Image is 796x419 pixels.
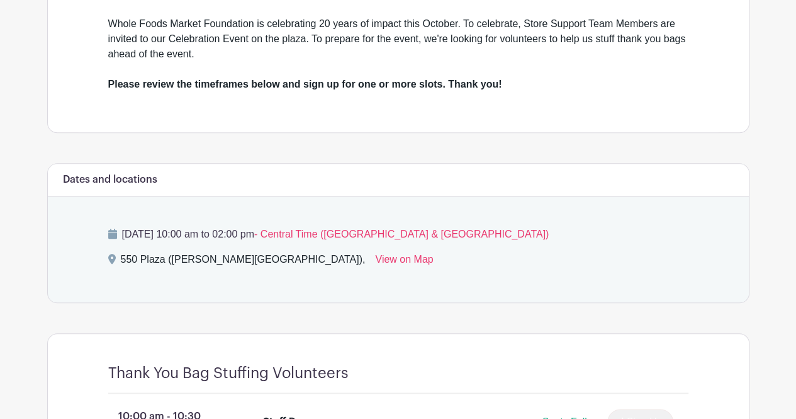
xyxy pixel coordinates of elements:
div: Whole Foods Market Foundation is celebrating 20 years of impact this October. To celebrate, Store... [108,16,688,92]
h4: Thank You Bag Stuffing Volunteers [108,364,349,382]
strong: Please review the timeframes below and sign up for one or more slots. Thank you! [108,79,502,89]
span: - Central Time ([GEOGRAPHIC_DATA] & [GEOGRAPHIC_DATA]) [254,229,549,239]
div: 550 Plaza ([PERSON_NAME][GEOGRAPHIC_DATA]), [121,252,366,272]
p: [DATE] 10:00 am to 02:00 pm [108,227,688,242]
h6: Dates and locations [63,174,157,186]
a: View on Map [375,252,433,272]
